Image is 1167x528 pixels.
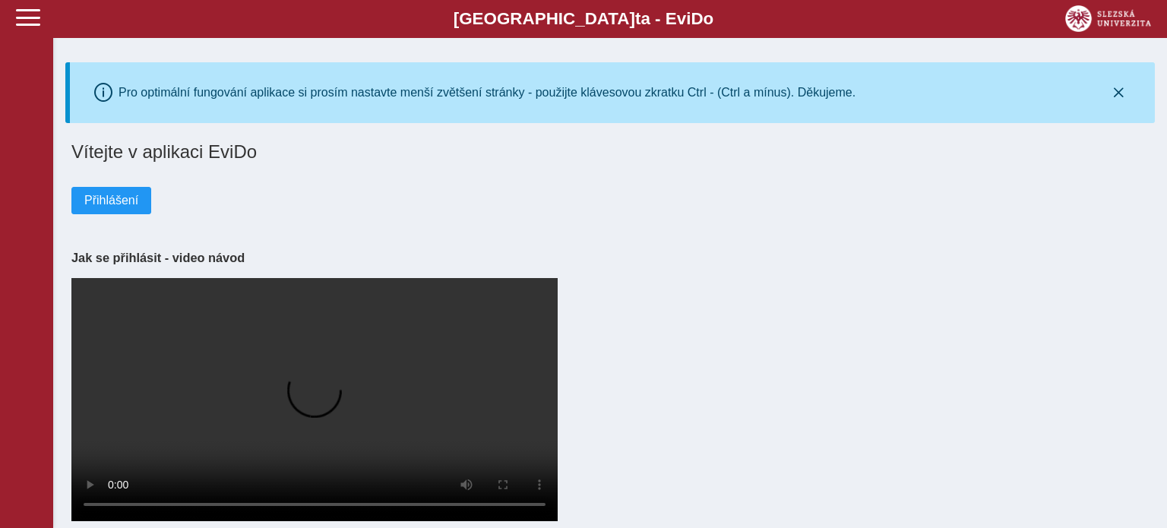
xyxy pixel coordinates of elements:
[71,251,1149,265] h3: Jak se přihlásit - video návod
[119,86,855,100] div: Pro optimální fungování aplikace si prosím nastavte menší zvětšení stránky - použijte klávesovou ...
[71,141,1149,163] h1: Vítejte v aplikaci EviDo
[71,187,151,214] button: Přihlášení
[691,9,703,28] span: D
[71,278,558,521] video: Your browser does not support the video tag.
[46,9,1121,29] b: [GEOGRAPHIC_DATA] a - Evi
[84,194,138,207] span: Přihlášení
[1065,5,1151,32] img: logo_web_su.png
[704,9,714,28] span: o
[635,9,640,28] span: t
